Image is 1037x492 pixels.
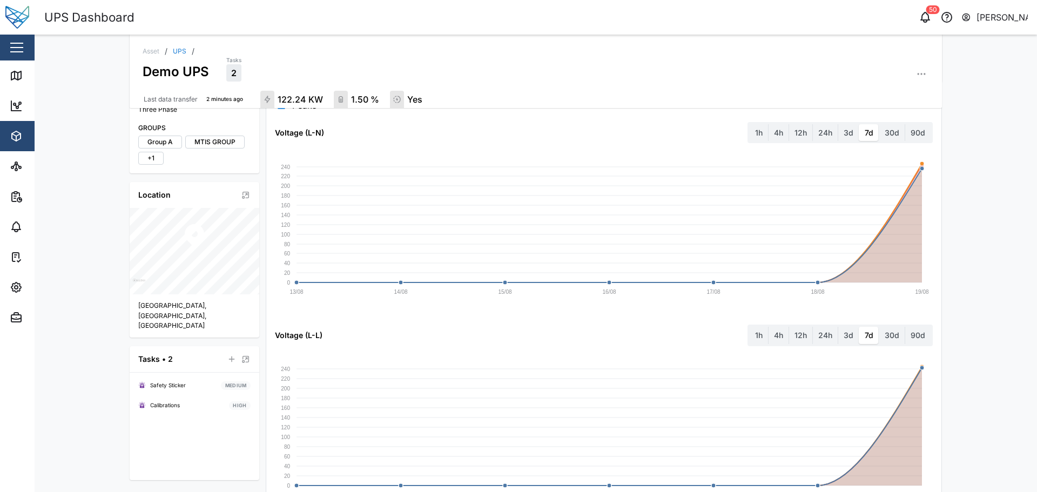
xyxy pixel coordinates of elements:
[192,48,194,55] div: /
[226,56,241,65] div: Tasks
[977,11,1028,24] div: [PERSON_NAME]
[181,222,207,251] div: Map marker
[281,375,290,381] text: 220
[926,5,940,14] div: 50
[281,222,290,228] text: 120
[287,482,290,488] text: 0
[498,289,511,295] text: 15/08
[138,123,251,133] div: GROUPS
[225,382,247,389] span: MEDIUM
[138,353,173,365] div: Tasks • 2
[879,124,905,141] label: 30d
[289,289,303,295] text: 13/08
[281,164,290,170] text: 240
[407,93,422,106] div: Yes
[813,124,838,141] label: 24h
[143,55,209,82] div: Demo UPS
[165,48,167,55] div: /
[281,366,290,372] text: 240
[144,95,198,105] div: Last data transfer
[859,327,879,344] label: 7d
[150,381,186,390] div: Safety Sticker
[28,160,54,172] div: Sites
[275,127,324,139] div: Voltage (L-N)
[278,93,323,106] div: 122.24 KW
[226,56,241,82] a: Tasks2
[284,473,291,478] text: 20
[706,289,720,295] text: 17/08
[351,93,379,106] div: 1.50 %
[789,124,812,141] label: 12h
[838,327,859,344] label: 3d
[284,260,291,266] text: 40
[281,434,290,440] text: 100
[143,48,159,55] div: Asset
[284,463,291,469] text: 40
[281,395,290,401] text: 180
[185,136,245,149] label: MTIS GROUP
[138,152,164,165] label: +1
[44,8,134,27] div: UPS Dashboard
[789,327,812,344] label: 12h
[879,327,905,344] label: 30d
[173,48,186,55] a: UPS
[915,289,928,295] text: 19/08
[281,203,290,208] text: 160
[281,183,290,189] text: 200
[233,402,246,409] span: HIGH
[287,280,290,286] text: 0
[28,100,77,112] div: Dashboard
[769,124,789,141] label: 4h
[750,327,768,344] label: 1h
[281,424,290,430] text: 120
[231,68,237,78] span: 2
[138,399,251,413] a: CalibrationsHIGH
[905,327,931,344] label: 90d
[859,124,879,141] label: 7d
[28,281,66,293] div: Settings
[281,405,290,410] text: 160
[394,289,407,295] text: 14/08
[284,270,291,276] text: 20
[150,401,180,410] div: Calibrations
[28,70,52,82] div: Map
[5,5,29,29] img: Main Logo
[284,443,291,449] text: 80
[905,124,931,141] label: 90d
[138,189,171,201] div: Location
[284,453,291,459] text: 60
[284,251,291,257] text: 60
[281,212,290,218] text: 140
[206,95,243,104] div: 2 minutes ago
[133,279,145,291] a: Mapbox logo
[961,10,1028,25] button: [PERSON_NAME]
[138,105,251,115] div: Three Phase
[28,312,60,323] div: Admin
[602,289,616,295] text: 16/08
[281,193,290,199] text: 180
[811,289,824,295] text: 18/08
[281,414,290,420] text: 140
[28,130,62,142] div: Assets
[138,379,251,393] a: Safety StickerMEDIUM
[28,221,62,233] div: Alarms
[28,251,58,263] div: Tasks
[813,327,838,344] label: 24h
[281,232,290,238] text: 100
[138,136,182,149] label: Group A
[284,241,291,247] text: 80
[138,301,251,331] div: [GEOGRAPHIC_DATA], [GEOGRAPHIC_DATA], [GEOGRAPHIC_DATA]
[281,173,290,179] text: 220
[769,327,789,344] label: 4h
[838,124,859,141] label: 3d
[275,329,322,341] div: Voltage (L-L)
[28,191,65,203] div: Reports
[281,385,290,391] text: 200
[750,124,768,141] label: 1h
[130,208,259,294] canvas: Map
